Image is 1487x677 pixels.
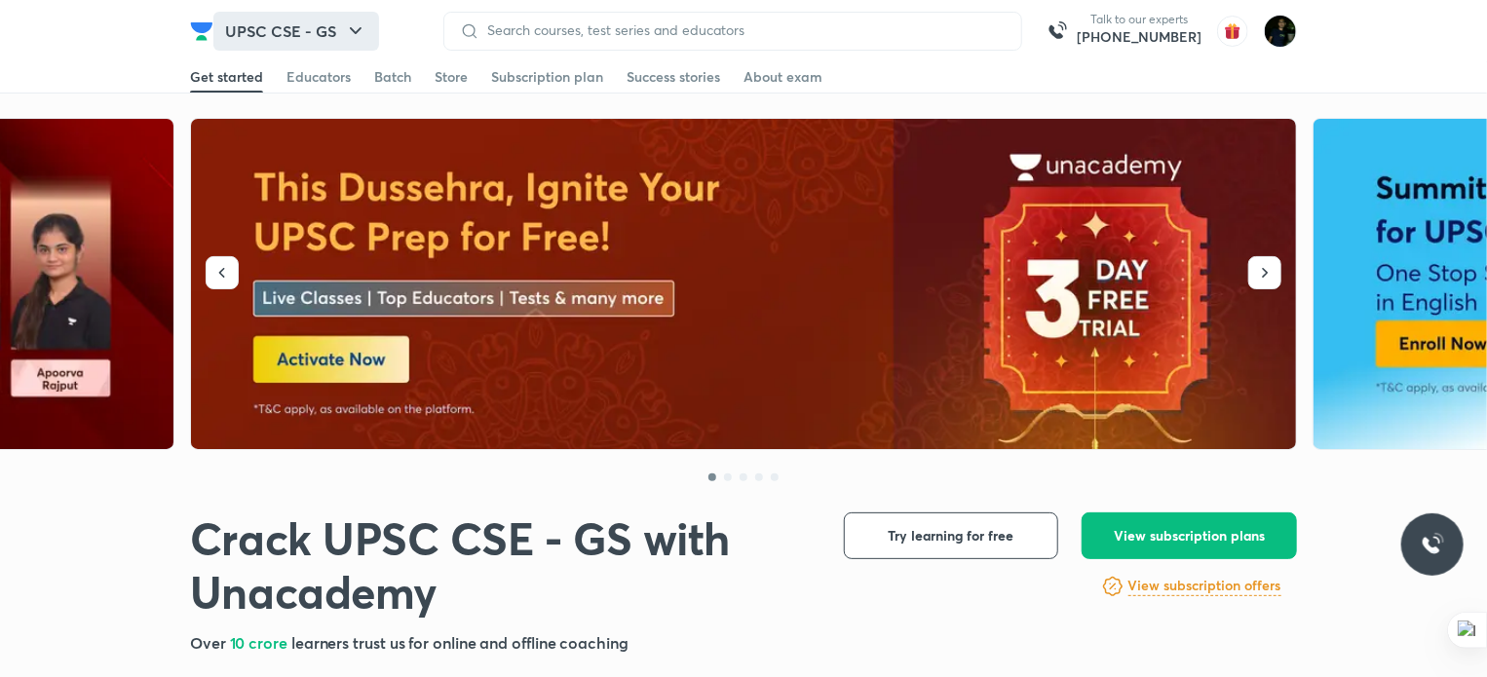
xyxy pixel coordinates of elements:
[286,67,351,87] div: Educators
[491,61,603,93] a: Subscription plan
[1077,12,1201,27] p: Talk to our experts
[374,61,411,93] a: Batch
[1082,512,1297,559] button: View subscription plans
[374,67,411,87] div: Batch
[743,61,822,93] a: About exam
[190,61,263,93] a: Get started
[844,512,1058,559] button: Try learning for free
[190,512,813,620] h1: Crack UPSC CSE - GS with Unacademy
[230,632,291,653] span: 10 crore
[286,61,351,93] a: Educators
[627,67,720,87] div: Success stories
[291,632,629,653] span: learners trust us for online and offline coaching
[1128,575,1281,598] a: View subscription offers
[1264,15,1297,48] img: Rohit Duggal
[1217,16,1248,47] img: avatar
[1114,526,1265,545] span: View subscription plans
[435,67,468,87] div: Store
[213,12,379,51] button: UPSC CSE - GS
[889,526,1014,545] span: Try learning for free
[190,19,213,43] img: Company Logo
[1038,12,1077,51] img: call-us
[190,632,230,653] span: Over
[627,61,720,93] a: Success stories
[491,67,603,87] div: Subscription plan
[743,67,822,87] div: About exam
[479,22,1006,38] input: Search courses, test series and educators
[1077,27,1201,47] a: [PHONE_NUMBER]
[435,61,468,93] a: Store
[1128,576,1281,596] h6: View subscription offers
[190,67,263,87] div: Get started
[1421,533,1444,556] img: ttu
